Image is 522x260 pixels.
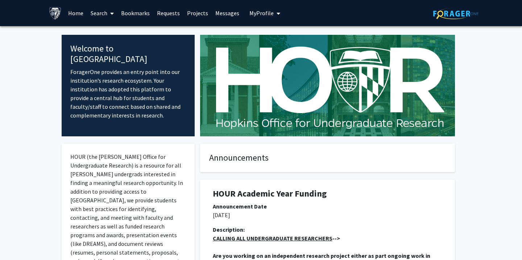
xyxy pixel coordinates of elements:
iframe: Chat [5,227,31,255]
p: ForagerOne provides an entry point into our institution’s research ecosystem. Your institution ha... [70,67,186,120]
a: Home [65,0,87,26]
h4: Announcements [209,153,446,163]
p: [DATE] [213,211,442,219]
img: Cover Image [200,35,455,136]
img: ForagerOne Logo [433,8,478,19]
u: CALLING ALL UNDERGRADUATE RESEARCHERS [213,235,332,242]
div: Description: [213,225,442,234]
strong: --> [213,235,340,242]
img: Johns Hopkins University Logo [49,7,62,20]
a: Messages [212,0,243,26]
a: Search [87,0,117,26]
span: My Profile [249,9,274,17]
div: Announcement Date [213,202,442,211]
a: Projects [183,0,212,26]
a: Bookmarks [117,0,153,26]
h4: Welcome to [GEOGRAPHIC_DATA] [70,44,186,65]
h1: HOUR Academic Year Funding [213,189,442,199]
a: Requests [153,0,183,26]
